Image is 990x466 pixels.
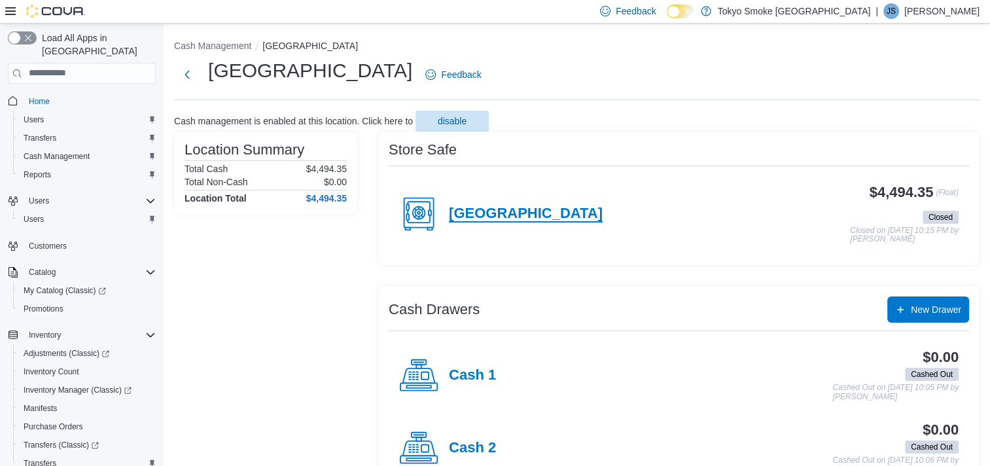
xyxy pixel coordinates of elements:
[24,421,83,432] span: Purchase Orders
[449,367,496,384] h4: Cash 1
[24,348,109,359] span: Adjustments (Classic)
[324,177,347,187] p: $0.00
[928,211,953,223] span: Closed
[904,3,980,19] p: [PERSON_NAME]
[18,149,95,164] a: Cash Management
[24,151,90,162] span: Cash Management
[24,385,132,395] span: Inventory Manager (Classic)
[667,18,667,19] span: Dark Mode
[3,326,161,344] button: Inventory
[24,115,44,125] span: Users
[3,263,161,281] button: Catalog
[875,3,878,19] p: |
[24,327,156,343] span: Inventory
[389,142,457,158] h3: Store Safe
[24,285,106,296] span: My Catalog (Classic)
[905,368,959,381] span: Cashed Out
[905,440,959,454] span: Cashed Out
[18,130,156,146] span: Transfers
[887,3,896,19] span: JS
[911,441,953,453] span: Cashed Out
[18,167,156,183] span: Reports
[415,111,489,132] button: disable
[616,5,656,18] span: Feedback
[3,236,161,255] button: Customers
[24,327,66,343] button: Inventory
[18,149,156,164] span: Cash Management
[174,39,980,55] nav: An example of EuiBreadcrumbs
[667,5,694,18] input: Dark Mode
[24,193,156,209] span: Users
[24,238,72,254] a: Customers
[18,346,156,361] span: Adjustments (Classic)
[438,115,467,128] span: disable
[13,344,161,363] a: Adjustments (Classic)
[18,112,156,128] span: Users
[24,94,55,109] a: Home
[24,238,156,254] span: Customers
[13,436,161,454] a: Transfers (Classic)
[13,129,161,147] button: Transfers
[13,363,161,381] button: Inventory Count
[718,3,871,19] p: Tokyo Smoke [GEOGRAPHIC_DATA]
[306,193,347,204] h4: $4,494.35
[936,185,959,208] p: (Float)
[24,367,79,377] span: Inventory Count
[262,41,358,51] button: [GEOGRAPHIC_DATA]
[887,296,969,323] button: New Drawer
[3,92,161,111] button: Home
[37,31,156,58] span: Load All Apps in [GEOGRAPHIC_DATA]
[185,164,228,174] h6: Total Cash
[923,211,959,224] span: Closed
[13,111,161,129] button: Users
[24,440,99,450] span: Transfers (Classic)
[185,177,248,187] h6: Total Non-Cash
[441,68,481,81] span: Feedback
[18,419,88,435] a: Purchase Orders
[174,62,200,88] button: Next
[832,384,959,401] p: Cashed Out on [DATE] 10:05 PM by [PERSON_NAME]
[883,3,899,19] div: Jason Sawka
[18,211,156,227] span: Users
[18,437,156,453] span: Transfers (Classic)
[389,302,480,317] h3: Cash Drawers
[24,304,63,314] span: Promotions
[911,368,953,380] span: Cashed Out
[850,226,959,244] p: Closed on [DATE] 10:15 PM by [PERSON_NAME]
[870,185,934,200] h3: $4,494.35
[24,264,156,280] span: Catalog
[29,196,49,206] span: Users
[13,210,161,228] button: Users
[18,301,69,317] a: Promotions
[18,364,156,380] span: Inventory Count
[3,192,161,210] button: Users
[24,133,56,143] span: Transfers
[18,346,115,361] a: Adjustments (Classic)
[923,349,959,365] h3: $0.00
[174,116,413,126] p: Cash management is enabled at this location. Click here to
[13,300,161,318] button: Promotions
[306,164,347,174] p: $4,494.35
[18,283,156,298] span: My Catalog (Classic)
[18,382,137,398] a: Inventory Manager (Classic)
[185,142,304,158] h3: Location Summary
[174,41,251,51] button: Cash Management
[29,330,61,340] span: Inventory
[911,303,961,316] span: New Drawer
[24,403,57,414] span: Manifests
[13,418,161,436] button: Purchase Orders
[13,147,161,166] button: Cash Management
[18,419,156,435] span: Purchase Orders
[24,93,156,109] span: Home
[18,437,104,453] a: Transfers (Classic)
[923,422,959,438] h3: $0.00
[18,167,56,183] a: Reports
[18,211,49,227] a: Users
[18,112,49,128] a: Users
[18,301,156,317] span: Promotions
[29,241,67,251] span: Customers
[29,96,50,107] span: Home
[449,206,603,223] h4: [GEOGRAPHIC_DATA]
[13,381,161,399] a: Inventory Manager (Classic)
[24,214,44,224] span: Users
